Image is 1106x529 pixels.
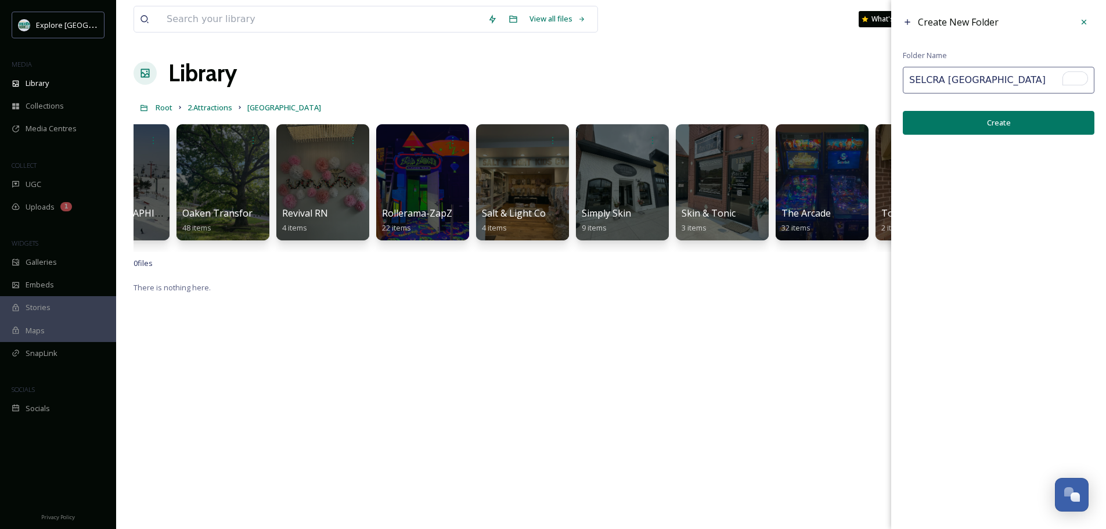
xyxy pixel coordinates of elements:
input: To enrich screen reader interactions, please activate Accessibility in Grammarly extension settings [903,67,1094,93]
span: 22 items [382,222,411,233]
span: Rollerama-ZapZone [382,207,469,219]
span: Galleries [26,257,57,268]
a: Oaken Transformations48 items [182,208,288,233]
a: Privacy Policy [41,509,75,523]
a: Skin & Tonic3 items [682,208,736,233]
span: 0 file s [134,258,153,269]
span: There is nothing here. [134,282,211,293]
span: MEDIA [12,60,32,69]
span: Simply Skin [582,207,631,219]
a: The Arcade32 items [781,208,831,233]
a: [GEOGRAPHIC_DATA] [247,100,321,114]
span: Folder Name [903,50,947,61]
span: [GEOGRAPHIC_DATA] [247,102,321,113]
span: Salt & Light Co [482,207,546,219]
span: Maps [26,325,45,336]
a: View all files [524,8,592,30]
span: SOCIALS [12,385,35,394]
span: 9 items [582,222,607,233]
a: Simply Skin9 items [582,208,631,233]
span: Revival RN [282,207,328,219]
input: Search your library [161,6,482,32]
span: Embeds [26,279,54,290]
button: Create [903,111,1094,135]
span: SnapLink [26,348,57,359]
span: Uploads [26,201,55,213]
span: UGC [26,179,41,190]
span: Root [156,102,172,113]
span: Explore [GEOGRAPHIC_DATA][PERSON_NAME] [36,19,196,30]
span: 2 items [881,222,906,233]
span: Skin & Tonic [682,207,736,219]
span: 48 items [182,222,211,233]
a: Mt. [GEOGRAPHIC_DATA] [82,208,192,233]
span: Socials [26,403,50,414]
span: Mt. [GEOGRAPHIC_DATA] [82,207,192,219]
button: Open Chat [1055,478,1089,512]
span: Tocca Massage [881,207,949,219]
span: 2.Attractions [188,102,232,113]
span: Privacy Policy [41,513,75,521]
a: Revival RN4 items [282,208,328,233]
span: 4 items [282,222,307,233]
span: COLLECT [12,161,37,170]
span: Library [26,78,49,89]
a: Tocca Massage2 items [881,208,949,233]
span: Collections [26,100,64,111]
span: Create New Folder [918,16,999,28]
span: Stories [26,302,51,313]
span: 32 items [781,222,810,233]
a: Rollerama-ZapZone22 items [382,208,469,233]
span: Media Centres [26,123,77,134]
img: 67e7af72-b6c8-455a-acf8-98e6fe1b68aa.avif [19,19,30,31]
a: 2.Attractions [188,100,232,114]
span: Oaken Transformations [182,207,288,219]
span: The Arcade [781,207,831,219]
div: 1 [60,202,72,211]
a: What's New [859,11,917,27]
span: 4 items [482,222,507,233]
span: 3 items [682,222,707,233]
a: Library [168,56,237,91]
span: WIDGETS [12,239,38,247]
a: Root [156,100,172,114]
a: Salt & Light Co4 items [482,208,546,233]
